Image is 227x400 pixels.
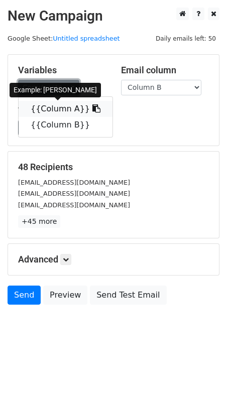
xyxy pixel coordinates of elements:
[18,254,209,265] h5: Advanced
[90,286,166,305] a: Send Test Email
[18,162,209,173] h5: 48 Recipients
[8,8,219,25] h2: New Campaign
[121,65,209,76] h5: Email column
[18,65,106,76] h5: Variables
[18,179,130,186] small: [EMAIL_ADDRESS][DOMAIN_NAME]
[8,286,41,305] a: Send
[53,35,120,42] a: Untitled spreadsheet
[152,33,219,44] span: Daily emails left: 50
[152,35,219,42] a: Daily emails left: 50
[18,215,60,228] a: +45 more
[18,201,130,209] small: [EMAIL_ADDRESS][DOMAIN_NAME]
[19,101,112,117] a: {{Column A}}
[10,83,101,97] div: Example: [PERSON_NAME]
[19,117,112,133] a: {{Column B}}
[43,286,87,305] a: Preview
[177,352,227,400] iframe: Chat Widget
[8,35,120,42] small: Google Sheet:
[18,190,130,197] small: [EMAIL_ADDRESS][DOMAIN_NAME]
